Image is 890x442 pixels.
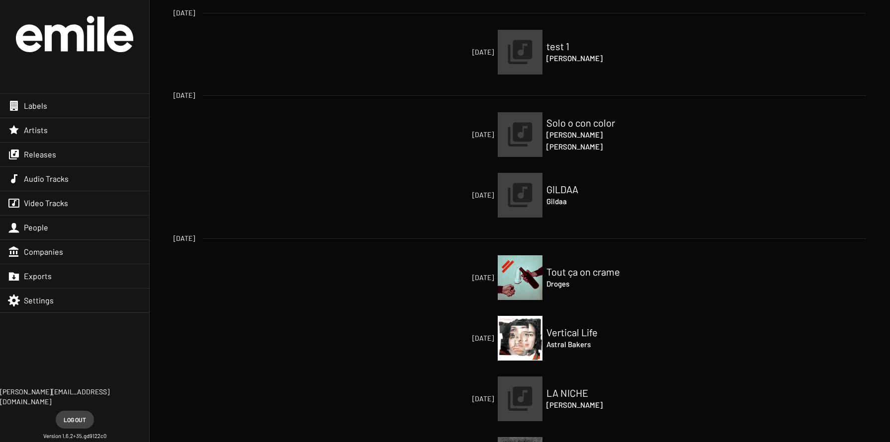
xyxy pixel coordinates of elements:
[24,247,63,257] span: Companies
[498,316,542,361] img: 20250519_ab_vl_cover.jpg
[546,387,646,399] h2: LA NICHE
[43,433,106,440] small: Version 1.6.2+35.gd9122c0
[546,183,646,195] h2: GILDAA
[546,141,646,152] h4: [PERSON_NAME]
[398,190,494,200] span: [DATE]
[24,125,48,135] span: Artists
[546,326,646,338] h2: Vertical Life
[174,90,195,100] span: [DATE]
[398,273,494,283] span: [DATE]
[24,149,56,159] span: Releases
[24,295,54,305] span: Settings
[546,195,646,207] h4: Gildaa
[498,255,542,300] a: [DATE]Tout ça on crameDroges
[546,278,646,290] h4: Droges
[16,16,133,52] img: grand-official-logo.svg
[56,411,94,429] button: Log out
[546,399,646,411] h4: [PERSON_NAME]
[546,338,646,350] h4: Astral Bakers
[498,255,542,300] img: tout-ca-on-crame.png
[498,376,542,421] img: release.png
[498,376,542,421] a: [DATE]LA NICHE[PERSON_NAME]
[498,316,542,361] a: [DATE]Vertical LifeAstral Bakers
[546,40,646,52] h2: test 1
[498,173,542,218] img: release.png
[24,222,48,232] span: People
[498,173,542,218] a: [DATE]GILDAAGildaa
[398,394,494,404] span: [DATE]
[498,30,542,74] img: release.png
[498,112,542,157] img: release.png
[24,198,68,208] span: Video Tracks
[174,233,195,243] span: [DATE]
[398,333,494,343] span: [DATE]
[24,101,47,111] span: Labels
[398,130,494,140] span: [DATE]
[174,8,195,18] span: [DATE]
[498,112,542,157] a: [DATE]Solo o con color[PERSON_NAME][PERSON_NAME]
[546,129,646,141] h4: [PERSON_NAME]
[64,411,86,429] span: Log out
[498,30,542,74] a: [DATE]test 1[PERSON_NAME]
[24,271,52,281] span: Exports
[546,52,646,64] h4: [PERSON_NAME]
[398,47,494,57] span: [DATE]
[546,117,646,129] h2: Solo o con color
[546,266,646,278] h2: Tout ça on crame
[24,174,69,184] span: Audio Tracks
